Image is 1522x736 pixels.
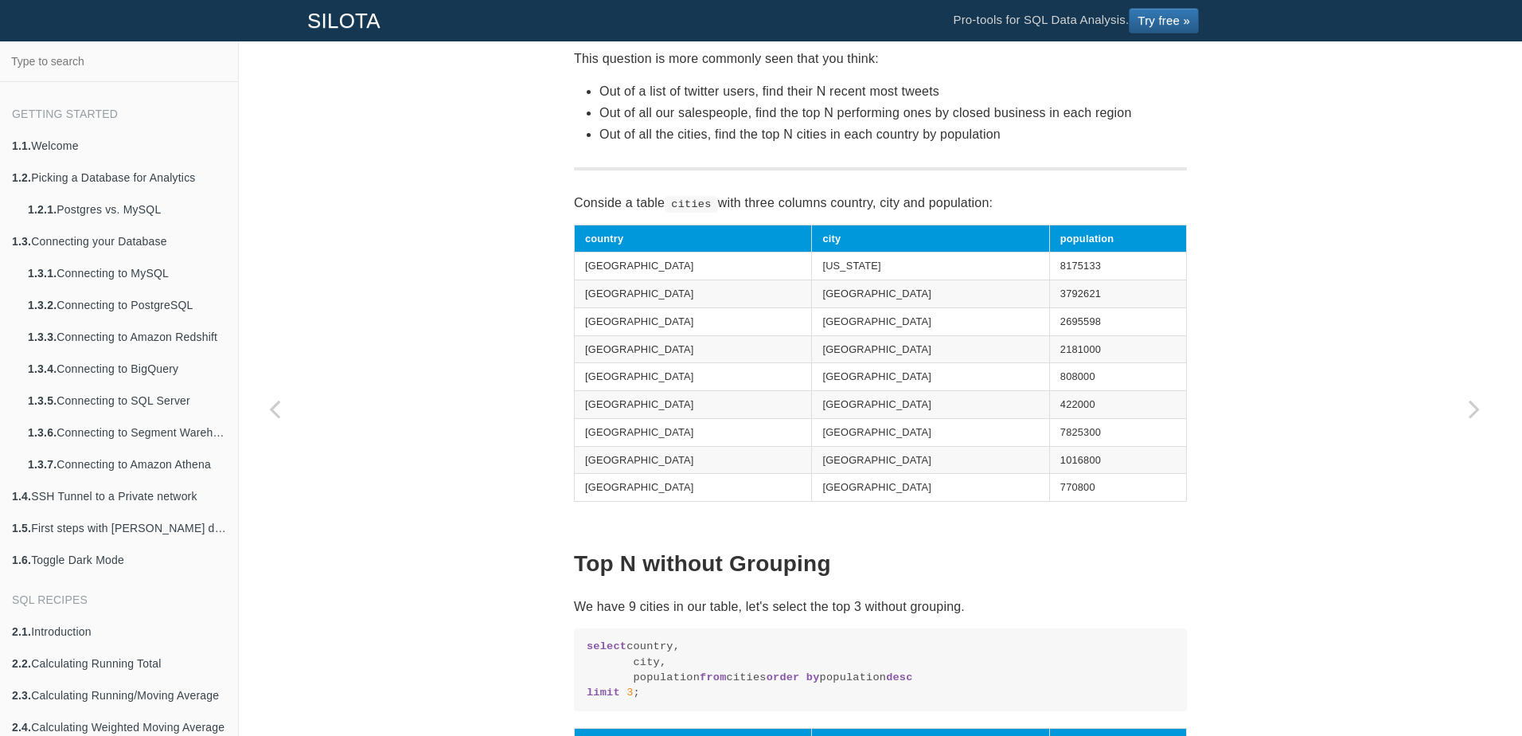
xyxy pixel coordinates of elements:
td: 2695598 [1049,307,1186,335]
a: SILOTA [295,1,392,41]
td: [US_STATE] [812,253,1049,280]
input: Type to search [5,46,233,76]
span: by [806,671,820,683]
b: 1.3.5. [28,394,57,407]
b: 1.6. [12,554,31,566]
td: [GEOGRAPHIC_DATA] [812,474,1049,502]
b: 1.3.4. [28,362,57,375]
span: 3 [626,687,633,699]
span: limit [587,687,620,699]
b: 1.3.2. [28,299,57,311]
li: Out of a list of twitter users, find their N recent most tweets [599,80,1187,102]
td: [GEOGRAPHIC_DATA] [575,446,812,474]
span: select [587,640,626,652]
a: 1.3.5.Connecting to SQL Server [16,385,238,417]
li: Out of all the cities, find the top N cities in each country by population [599,123,1187,145]
b: 2.4. [12,721,31,734]
iframe: Drift Widget Chat Controller [1442,656,1503,717]
td: 770800 [1049,474,1186,502]
td: 2181000 [1049,335,1186,363]
th: city [812,225,1049,253]
b: 1.1. [12,139,31,152]
b: 1.3.6. [28,426,57,439]
code: cities [665,196,718,212]
li: Out of all our salespeople, find the top N performing ones by closed business in each region [599,102,1187,123]
a: 1.3.2.Connecting to PostgreSQL [16,289,238,321]
td: [GEOGRAPHIC_DATA] [812,335,1049,363]
td: [GEOGRAPHIC_DATA] [575,307,812,335]
td: [GEOGRAPHIC_DATA] [575,363,812,391]
td: 8175133 [1049,253,1186,280]
a: 1.3.1.Connecting to MySQL [16,257,238,289]
td: [GEOGRAPHIC_DATA] [575,253,812,280]
td: [GEOGRAPHIC_DATA] [812,307,1049,335]
b: 1.3.3. [28,331,57,343]
h2: Top N without Grouping [574,552,1187,577]
td: 808000 [1049,363,1186,391]
b: 2.1. [12,625,31,638]
b: 1.5. [12,522,31,534]
td: [GEOGRAPHIC_DATA] [575,280,812,308]
td: [GEOGRAPHIC_DATA] [575,391,812,419]
b: 1.2.1. [28,203,57,216]
b: 2.2. [12,657,31,670]
a: Next page: Calculating Percentage (%) of Total Sum [1438,81,1510,736]
td: [GEOGRAPHIC_DATA] [812,363,1049,391]
b: 1.3.1. [28,267,57,280]
span: desc [886,671,912,683]
p: This question is more commonly seen that you think: [574,48,1187,69]
td: [GEOGRAPHIC_DATA] [575,418,812,446]
b: 1.4. [12,490,31,503]
td: [GEOGRAPHIC_DATA] [812,280,1049,308]
a: 1.3.3.Connecting to Amazon Redshift [16,321,238,353]
p: We have 9 cities in our table, let's select the top 3 without grouping. [574,596,1187,617]
td: 3792621 [1049,280,1186,308]
a: Previous page: Creating Pareto Charts to visualize the 80/20 principle [239,81,310,736]
a: 1.2.1.Postgres vs. MySQL [16,194,238,225]
b: 1.2. [12,171,31,184]
td: [GEOGRAPHIC_DATA] [812,418,1049,446]
span: from [700,671,726,683]
td: 7825300 [1049,418,1186,446]
th: country [575,225,812,253]
p: Conside a table with three columns country, city and population: [574,192,1187,213]
td: [GEOGRAPHIC_DATA] [575,335,812,363]
a: 1.3.7.Connecting to Amazon Athena [16,448,238,480]
a: 1.3.6.Connecting to Segment Warehouse [16,417,238,448]
a: Try free » [1129,8,1199,33]
th: population [1049,225,1186,253]
td: 422000 [1049,391,1186,419]
span: order [767,671,800,683]
b: 1.3. [12,235,31,248]
b: 1.3.7. [28,458,57,471]
a: 1.3.4.Connecting to BigQuery [16,353,238,385]
td: [GEOGRAPHIC_DATA] [575,474,812,502]
td: [GEOGRAPHIC_DATA] [812,391,1049,419]
td: 1016800 [1049,446,1186,474]
b: 2.3. [12,689,31,702]
code: country, city, population cities population ; [587,639,1174,701]
td: [GEOGRAPHIC_DATA] [812,446,1049,474]
li: Pro-tools for SQL Data Analysis. [937,1,1215,41]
